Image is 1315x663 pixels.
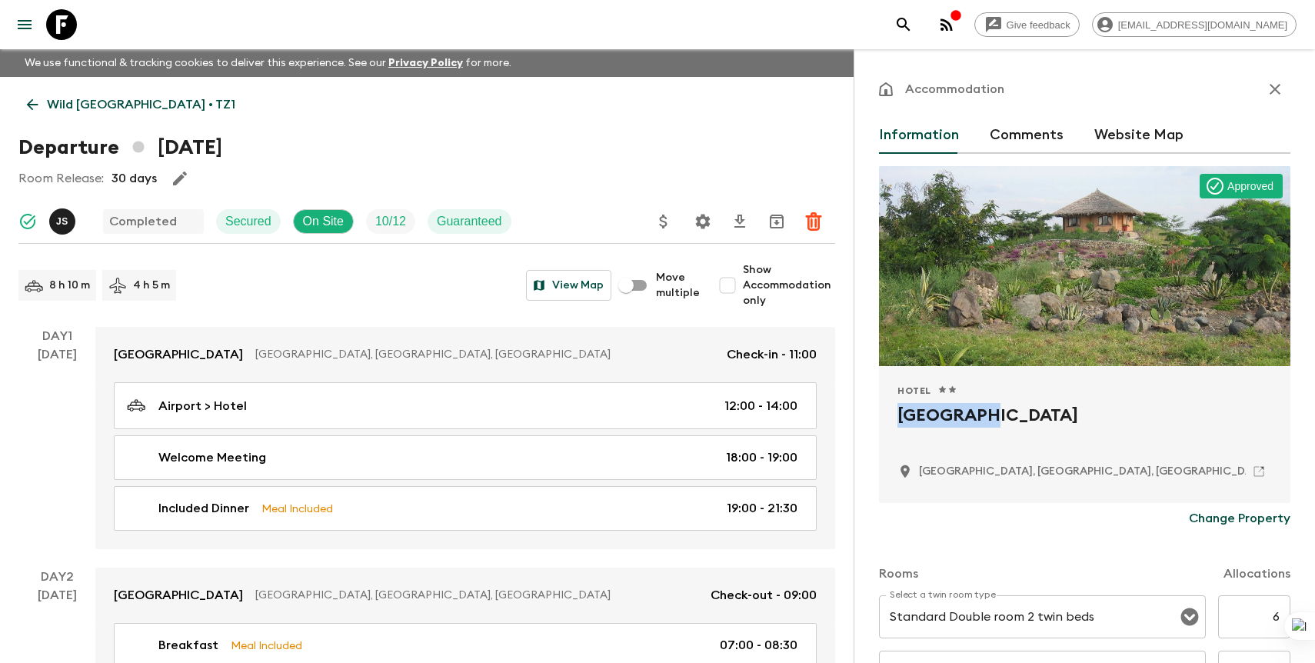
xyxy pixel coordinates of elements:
[919,464,1270,479] p: Arusha, Tanzania, United Republic of
[727,499,797,518] p: 19:00 - 21:30
[112,169,157,188] p: 30 days
[726,448,797,467] p: 18:00 - 19:00
[158,636,218,655] p: Breakfast
[158,499,249,518] p: Included Dinner
[158,448,266,467] p: Welcome Meeting
[998,19,1079,31] span: Give feedback
[255,347,714,362] p: [GEOGRAPHIC_DATA], [GEOGRAPHIC_DATA], [GEOGRAPHIC_DATA]
[1223,565,1290,583] p: Allocations
[293,209,354,234] div: On Site
[1094,117,1183,154] button: Website Map
[9,9,40,40] button: menu
[724,397,797,415] p: 12:00 - 14:00
[38,345,77,549] div: [DATE]
[879,117,959,154] button: Information
[648,206,679,237] button: Update Price, Early Bird Discount and Costs
[1110,19,1296,31] span: [EMAIL_ADDRESS][DOMAIN_NAME]
[225,212,271,231] p: Secured
[990,117,1064,154] button: Comments
[158,397,247,415] p: Airport > Hotel
[18,89,244,120] a: Wild [GEOGRAPHIC_DATA] • TZ1
[724,206,755,237] button: Download CSV
[114,345,243,364] p: [GEOGRAPHIC_DATA]
[216,209,281,234] div: Secured
[1092,12,1297,37] div: [EMAIL_ADDRESS][DOMAIN_NAME]
[18,49,518,77] p: We use functional & tracking cookies to deliver this experience. See our for more.
[437,212,502,231] p: Guaranteed
[1179,606,1200,628] button: Open
[303,212,344,231] p: On Site
[95,568,835,623] a: [GEOGRAPHIC_DATA][GEOGRAPHIC_DATA], [GEOGRAPHIC_DATA], [GEOGRAPHIC_DATA]Check-out - 09:00
[18,132,222,163] h1: Departure [DATE]
[890,588,996,601] label: Select a twin room type
[114,382,817,429] a: Airport > Hotel12:00 - 14:00
[1189,509,1290,528] p: Change Property
[888,9,919,40] button: search adventures
[49,213,78,225] span: John Singano
[905,80,1004,98] p: Accommodation
[18,212,37,231] svg: Synced Successfully
[18,327,95,345] p: Day 1
[720,636,797,655] p: 07:00 - 08:30
[114,486,817,531] a: Included DinnerMeal Included19:00 - 21:30
[49,278,90,293] p: 8 h 10 m
[687,206,718,237] button: Settings
[897,385,931,397] span: Hotel
[526,270,611,301] button: View Map
[114,435,817,480] a: Welcome Meeting18:00 - 19:00
[974,12,1080,37] a: Give feedback
[18,568,95,586] p: Day 2
[798,206,829,237] button: Delete
[879,565,918,583] p: Rooms
[231,637,302,654] p: Meal Included
[133,278,170,293] p: 4 h 5 m
[366,209,415,234] div: Trip Fill
[761,206,792,237] button: Archive (Completed, Cancelled or Unsynced Departures only)
[727,345,817,364] p: Check-in - 11:00
[388,58,463,68] a: Privacy Policy
[109,212,177,231] p: Completed
[261,500,333,517] p: Meal Included
[1189,503,1290,534] button: Change Property
[18,169,104,188] p: Room Release:
[879,166,1290,366] div: Photo of Kia Lodge
[743,262,835,308] span: Show Accommodation only
[95,327,835,382] a: [GEOGRAPHIC_DATA][GEOGRAPHIC_DATA], [GEOGRAPHIC_DATA], [GEOGRAPHIC_DATA]Check-in - 11:00
[375,212,406,231] p: 10 / 12
[897,403,1272,452] h2: [GEOGRAPHIC_DATA]
[255,588,698,603] p: [GEOGRAPHIC_DATA], [GEOGRAPHIC_DATA], [GEOGRAPHIC_DATA]
[1227,178,1273,194] p: Approved
[47,95,235,114] p: Wild [GEOGRAPHIC_DATA] • TZ1
[711,586,817,605] p: Check-out - 09:00
[656,270,700,301] span: Move multiple
[114,586,243,605] p: [GEOGRAPHIC_DATA]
